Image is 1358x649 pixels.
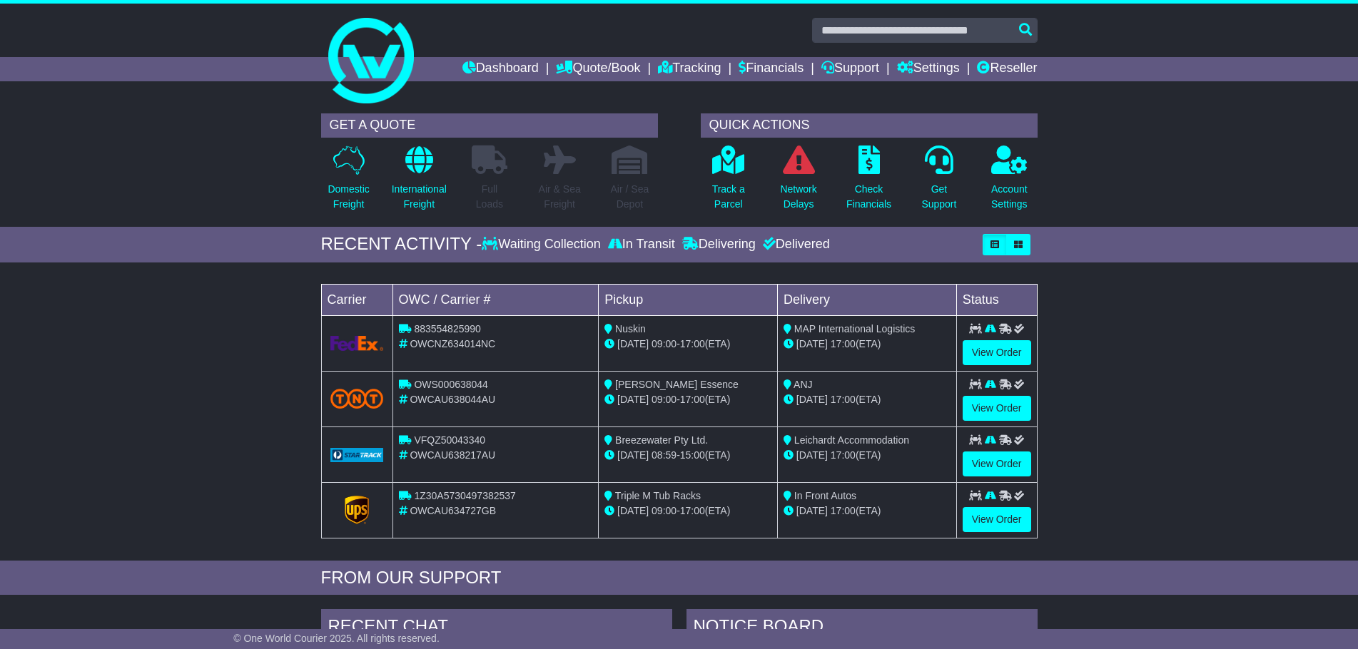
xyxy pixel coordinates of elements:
[777,284,956,315] td: Delivery
[784,392,951,407] div: (ETA)
[831,338,856,349] span: 17:00
[652,449,677,461] span: 08:59
[712,182,745,212] p: Track a Parcel
[410,449,495,461] span: OWCAU638217AU
[321,284,392,315] td: Carrier
[482,237,604,252] div: Waiting Collection
[779,145,817,220] a: NetworkDelays
[615,434,708,446] span: Breezewater Pty Ltd.
[796,338,828,349] span: [DATE]
[711,145,746,220] a: Track aParcel
[784,448,951,463] div: (ETA)
[599,284,778,315] td: Pickup
[794,323,915,334] span: MAP International Logistics
[658,57,721,81] a: Tracking
[391,145,447,220] a: InternationalFreight
[327,145,370,220] a: DomesticFreight
[472,182,507,212] p: Full Loads
[617,338,649,349] span: [DATE]
[796,394,828,405] span: [DATE]
[831,449,856,461] span: 17:00
[617,394,649,405] span: [DATE]
[414,323,480,334] span: 883554825990
[410,338,495,349] span: OWCNZ634014NC
[846,182,891,212] p: Check Financials
[617,449,649,461] span: [DATE]
[462,57,539,81] a: Dashboard
[921,182,956,212] p: Get Support
[963,507,1031,532] a: View Order
[414,490,515,501] span: 1Z30A5730497382537
[321,609,672,648] div: RECENT CHAT
[652,394,677,405] span: 09:00
[794,490,856,501] span: In Front Autos
[392,284,599,315] td: OWC / Carrier #
[233,633,440,644] span: © One World Courier 2025. All rights reserved.
[615,323,646,334] span: Nuskin
[615,490,701,501] span: Triple M Tub Racks
[794,434,909,446] span: Leichardt Accommodation
[617,505,649,516] span: [DATE]
[321,113,658,138] div: GET A QUOTE
[990,145,1028,220] a: AccountSettings
[604,504,771,518] div: - (ETA)
[321,234,482,255] div: RECENT ACTIVITY -
[963,396,1031,421] a: View Order
[963,451,1031,476] a: View Order
[414,379,488,390] span: OWS000638044
[977,57,1037,81] a: Reseller
[410,505,496,516] span: OWCAU634727GB
[780,182,816,212] p: Network Delays
[796,505,828,516] span: [DATE]
[963,340,1031,365] a: View Order
[686,609,1038,648] div: NOTICE BOARD
[701,113,1038,138] div: QUICK ACTIONS
[784,337,951,352] div: (ETA)
[414,434,485,446] span: VFQZ50043340
[680,338,705,349] span: 17:00
[556,57,640,81] a: Quote/Book
[956,284,1037,315] td: Status
[652,338,677,349] span: 09:00
[652,505,677,516] span: 09:00
[679,237,759,252] div: Delivering
[680,449,705,461] span: 15:00
[897,57,960,81] a: Settings
[392,182,447,212] p: International Freight
[615,379,739,390] span: [PERSON_NAME] Essence
[831,394,856,405] span: 17:00
[345,496,369,524] img: GetCarrierServiceLogo
[821,57,879,81] a: Support
[330,336,384,351] img: GetCarrierServiceLogo
[539,182,581,212] p: Air & Sea Freight
[611,182,649,212] p: Air / Sea Depot
[604,448,771,463] div: - (ETA)
[410,394,495,405] span: OWCAU638044AU
[991,182,1028,212] p: Account Settings
[604,237,679,252] div: In Transit
[604,337,771,352] div: - (ETA)
[604,392,771,407] div: - (ETA)
[739,57,804,81] a: Financials
[831,505,856,516] span: 17:00
[784,504,951,518] div: (ETA)
[796,449,828,461] span: [DATE]
[321,568,1038,588] div: FROM OUR SUPPORT
[921,145,957,220] a: GetSupport
[680,394,705,405] span: 17:00
[328,182,369,212] p: Domestic Freight
[330,389,384,408] img: TNT_Domestic.png
[794,379,812,390] span: ANJ
[680,505,705,516] span: 17:00
[330,448,384,462] img: GetCarrierServiceLogo
[846,145,892,220] a: CheckFinancials
[759,237,830,252] div: Delivered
